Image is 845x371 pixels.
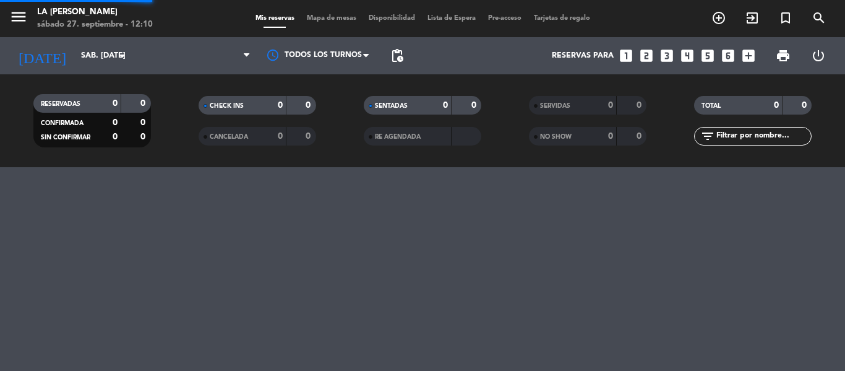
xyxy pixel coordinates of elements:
span: Pre-acceso [482,15,528,22]
strong: 0 [140,118,148,127]
i: looks_4 [679,48,695,64]
strong: 0 [608,132,613,141]
strong: 0 [140,133,148,141]
i: looks_6 [720,48,736,64]
span: Lista de Espera [421,15,482,22]
span: Reservas para [552,51,614,60]
i: [DATE] [9,42,75,69]
i: looks_one [618,48,634,64]
strong: 0 [443,101,448,110]
span: TOTAL [701,103,721,109]
strong: 0 [113,99,118,108]
span: SIN CONFIRMAR [41,134,90,141]
strong: 0 [802,101,809,110]
strong: 0 [471,101,479,110]
i: add_box [740,48,757,64]
i: exit_to_app [745,11,760,25]
span: Disponibilidad [362,15,421,22]
strong: 0 [140,99,148,108]
strong: 0 [113,118,118,127]
strong: 0 [774,101,779,110]
span: CANCELADA [210,134,248,140]
div: LA [PERSON_NAME] [37,6,153,19]
strong: 0 [306,101,313,110]
strong: 0 [278,101,283,110]
strong: 0 [637,101,644,110]
i: looks_5 [700,48,716,64]
i: turned_in_not [778,11,793,25]
i: looks_3 [659,48,675,64]
span: SERVIDAS [540,103,570,109]
i: filter_list [700,129,715,144]
span: RESERVADAS [41,101,80,107]
i: looks_two [638,48,654,64]
span: Tarjetas de regalo [528,15,596,22]
i: menu [9,7,28,26]
span: Mapa de mesas [301,15,362,22]
strong: 0 [637,132,644,141]
i: arrow_drop_down [115,48,130,63]
span: CHECK INS [210,103,244,109]
span: Mis reservas [249,15,301,22]
strong: 0 [306,132,313,141]
strong: 0 [113,133,118,141]
span: CONFIRMADA [41,120,84,126]
span: SENTADAS [375,103,408,109]
span: NO SHOW [540,134,572,140]
input: Filtrar por nombre... [715,129,811,143]
i: power_settings_new [811,48,826,63]
button: menu [9,7,28,30]
strong: 0 [278,132,283,141]
i: search [812,11,826,25]
span: print [776,48,791,63]
strong: 0 [608,101,613,110]
div: sábado 27. septiembre - 12:10 [37,19,153,31]
span: pending_actions [390,48,405,63]
i: add_circle_outline [711,11,726,25]
span: RE AGENDADA [375,134,421,140]
div: LOG OUT [800,37,836,74]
